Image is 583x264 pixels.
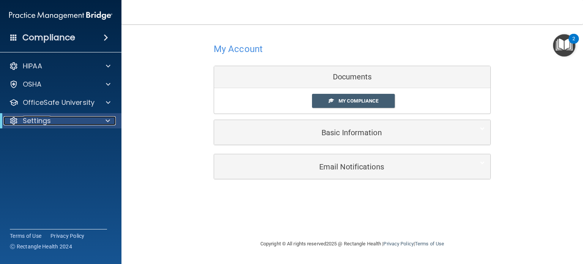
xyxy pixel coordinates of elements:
[10,232,41,240] a: Terms of Use
[9,116,110,125] a: Settings
[220,163,462,171] h5: Email Notifications
[9,62,110,71] a: HIPAA
[23,98,95,107] p: OfficeSafe University
[214,232,491,256] div: Copyright © All rights reserved 2025 @ Rectangle Health | |
[415,241,444,247] a: Terms of Use
[220,124,485,141] a: Basic Information
[23,116,51,125] p: Settings
[545,212,574,240] iframe: Drift Widget Chat Controller
[572,39,575,49] div: 2
[10,243,72,250] span: Ⓒ Rectangle Health 2024
[22,32,75,43] h4: Compliance
[23,62,42,71] p: HIPAA
[553,34,575,57] button: Open Resource Center, 2 new notifications
[214,66,490,88] div: Documents
[339,98,378,104] span: My Compliance
[9,80,110,89] a: OSHA
[214,44,263,54] h4: My Account
[50,232,85,240] a: Privacy Policy
[220,158,485,175] a: Email Notifications
[9,98,110,107] a: OfficeSafe University
[383,241,413,247] a: Privacy Policy
[220,128,462,137] h5: Basic Information
[23,80,42,89] p: OSHA
[9,8,112,23] img: PMB logo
